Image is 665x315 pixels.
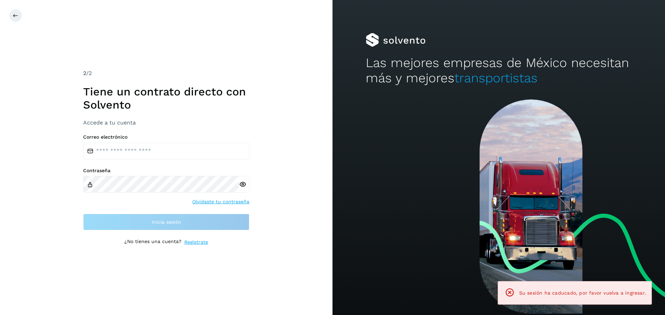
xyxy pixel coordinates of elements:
p: ¿No tienes una cuenta? [124,239,181,246]
h3: Accede a tu cuenta [83,119,249,126]
span: transportistas [454,71,538,85]
h2: Las mejores empresas de México necesitan más y mejores [366,55,632,86]
button: Inicia sesión [83,214,249,230]
span: Su sesión ha caducado, por favor vuelva a ingresar. [519,290,646,296]
span: 2 [83,70,86,76]
div: /2 [83,69,249,77]
span: Inicia sesión [152,220,181,224]
a: Olvidaste tu contraseña [192,198,249,205]
label: Correo electrónico [83,134,249,140]
h1: Tiene un contrato directo con Solvento [83,85,249,112]
a: Regístrate [184,239,208,246]
label: Contraseña [83,168,249,174]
